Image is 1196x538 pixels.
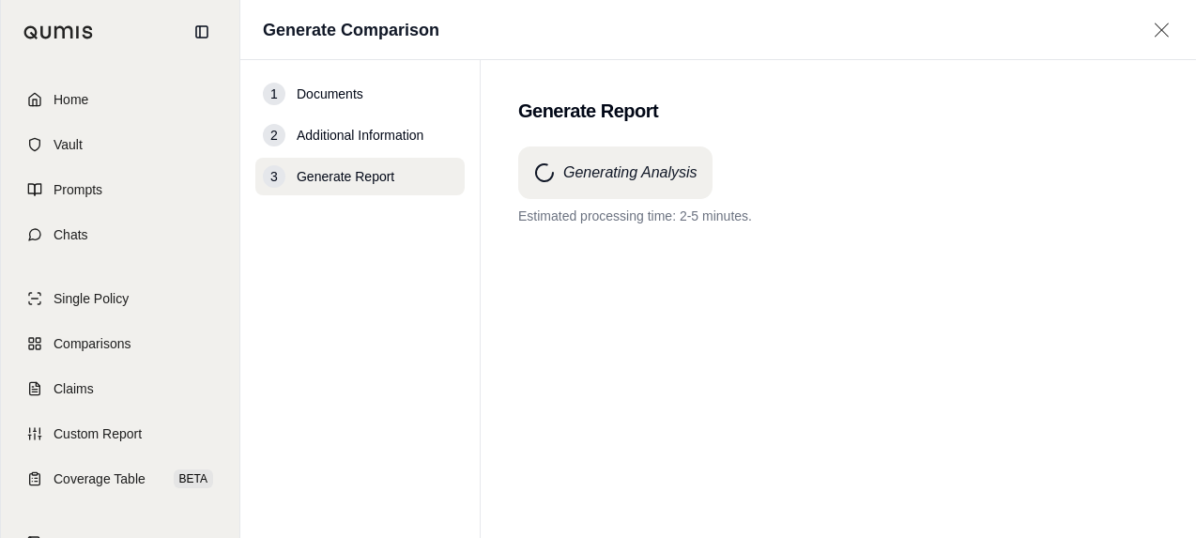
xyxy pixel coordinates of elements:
[12,169,228,210] a: Prompts
[54,225,88,244] span: Chats
[518,98,1158,124] h2: Generate Report
[263,124,285,146] div: 2
[54,424,142,443] span: Custom Report
[12,458,228,500] a: Coverage TableBETA
[297,167,394,186] span: Generate Report
[12,323,228,364] a: Comparisons
[12,368,228,409] a: Claims
[54,469,146,488] span: Coverage Table
[54,379,94,398] span: Claims
[54,90,88,109] span: Home
[54,180,102,199] span: Prompts
[263,17,439,43] h1: Generate Comparison
[263,83,285,105] div: 1
[12,278,228,319] a: Single Policy
[297,85,363,103] span: Documents
[174,469,213,488] span: BETA
[563,161,698,184] h4: Generating Analysis
[12,214,228,255] a: Chats
[12,413,228,454] a: Custom Report
[263,165,285,188] div: 3
[12,124,228,165] a: Vault
[54,135,83,154] span: Vault
[12,79,228,120] a: Home
[187,17,217,47] button: Collapse sidebar
[297,126,423,145] span: Additional Information
[518,207,1158,225] p: Estimated processing time: 2-5 minutes.
[54,289,129,308] span: Single Policy
[54,334,130,353] span: Comparisons
[23,25,94,39] img: Qumis Logo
